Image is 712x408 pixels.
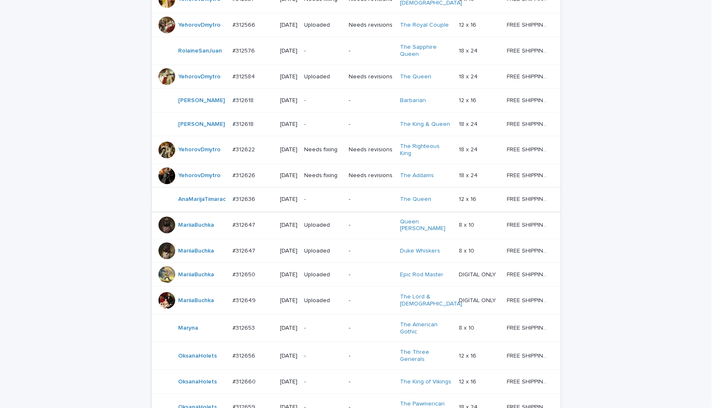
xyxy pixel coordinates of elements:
[233,72,257,80] p: #312584
[400,378,451,385] a: The King of Vikings
[304,248,342,255] p: Uploaded
[280,248,298,255] p: [DATE]
[179,146,221,153] a: YehorovDmytro
[304,73,342,80] p: Uploaded
[179,73,221,80] a: YehorovDmytro
[152,263,561,287] tr: MariiaBuchka #312650#312650 [DATE]Uploaded-Epic Rod Master DIGITAL ONLYDIGITAL ONLY FREE SHIPPING...
[304,121,342,128] p: -
[349,97,393,104] p: -
[459,145,479,153] p: 18 x 24
[400,73,431,80] a: The Queen
[507,377,548,385] p: FREE SHIPPING - preview in 1-2 business days, after your approval delivery will take 5-10 b.d.
[400,293,462,308] a: The Lord & [DEMOGRAPHIC_DATA]
[233,95,256,104] p: #312618
[349,297,393,304] p: -
[152,37,561,65] tr: RolaineSanJuan #312576#312576 [DATE]--The Sapphire Queen 18 x 2418 x 24 FREE SHIPPING - preview i...
[400,349,452,363] a: The Three Generals
[400,218,452,233] a: Queen [PERSON_NAME]
[280,222,298,229] p: [DATE]
[280,73,298,80] p: [DATE]
[179,248,214,255] a: MariiaBuchka
[152,342,561,370] tr: OksanaHolets #312656#312656 [DATE]--The Three Generals 12 x 1612 x 16 FREE SHIPPING - preview in ...
[507,220,548,229] p: FREE SHIPPING - preview in 1-2 business days, after your approval delivery will take 5-10 b.d.
[280,121,298,128] p: [DATE]
[507,194,548,203] p: FREE SHIPPING - preview in 1-2 business days, after your approval delivery will take 5-10 b.d.
[507,295,548,304] p: FREE SHIPPING - preview in 1-2 business days, after your approval delivery will take 5-10 b.d.
[152,188,561,211] tr: AnaMarijaTimarac #312636#312636 [DATE]--The Queen 12 x 1612 x 16 FREE SHIPPING - preview in 1-2 b...
[280,172,298,179] p: [DATE]
[507,170,548,179] p: FREE SHIPPING - preview in 1-2 business days, after your approval delivery will take 5-10 b.d.
[179,353,217,360] a: OksanaHolets
[349,146,393,153] p: Needs revisions
[152,239,561,263] tr: MariiaBuchka #312647#312647 [DATE]Uploaded-Duke Whiskers 8 x 108 x 10 FREE SHIPPING - preview in ...
[280,48,298,55] p: [DATE]
[459,323,476,332] p: 8 x 10
[349,196,393,203] p: -
[304,353,342,360] p: -
[507,72,548,80] p: FREE SHIPPING - preview in 1-2 business days, after your approval delivery will take 5-10 b.d.
[152,88,561,112] tr: [PERSON_NAME] #312618#312618 [DATE]--Barbarian 12 x 1612 x 16 FREE SHIPPING - preview in 1-2 busi...
[349,378,393,385] p: -
[459,270,498,278] p: DIGITAL ONLY
[233,295,258,304] p: #312649
[304,378,342,385] p: -
[349,172,393,179] p: Needs revisions
[152,65,561,88] tr: YehorovDmytro #312584#312584 [DATE]UploadedNeeds revisionsThe Queen 18 x 2418 x 24 FREE SHIPPING ...
[507,145,548,153] p: FREE SHIPPING - preview in 1-2 business days, after your approval delivery will take 5-10 b.d.
[400,22,449,29] a: The Royal Couple
[304,297,342,304] p: Uploaded
[280,353,298,360] p: [DATE]
[400,143,452,157] a: The Righteous King
[280,325,298,332] p: [DATE]
[507,246,548,255] p: FREE SHIPPING - preview in 1-2 business days, after your approval delivery will take 5-10 b.d.
[459,246,476,255] p: 8 x 10
[280,146,298,153] p: [DATE]
[459,295,498,304] p: DIGITAL ONLY
[507,20,548,29] p: FREE SHIPPING - preview in 1-2 business days, after your approval delivery will take 5-10 b.d.
[400,248,440,255] a: Duke Whiskers
[304,325,342,332] p: -
[507,270,548,278] p: FREE SHIPPING - preview in 1-2 business days, after your approval delivery will take 5-10 b.d.
[152,370,561,393] tr: OksanaHolets #312660#312660 [DATE]--The King of Vikings 12 x 1612 x 16 FREE SHIPPING - preview in...
[507,95,548,104] p: FREE SHIPPING - preview in 1-2 business days, after your approval delivery will take 5-10 b.d.
[179,196,226,203] a: AnaMarijaTimarac
[280,97,298,104] p: [DATE]
[152,314,561,342] tr: Maryna #312653#312653 [DATE]--The American Gothic 8 x 108 x 10 FREE SHIPPING - preview in 1-2 bus...
[400,321,452,335] a: The American Gothic
[233,270,257,278] p: #312650
[233,119,256,128] p: #312618
[507,351,548,360] p: FREE SHIPPING - preview in 1-2 business days, after your approval delivery will take 5-10 b.d.
[304,97,342,104] p: -
[179,172,221,179] a: YehorovDmytro
[179,22,221,29] a: YehorovDmytro
[459,220,476,229] p: 8 x 10
[179,378,217,385] a: OksanaHolets
[179,271,214,278] a: MariiaBuchka
[233,323,257,332] p: #312653
[152,211,561,239] tr: MariiaBuchka #312647#312647 [DATE]Uploaded-Queen [PERSON_NAME] 8 x 108 x 10 FREE SHIPPING - previ...
[459,351,478,360] p: 12 x 16
[280,22,298,29] p: [DATE]
[400,271,443,278] a: Epic Rod Master
[304,222,342,229] p: Uploaded
[459,20,478,29] p: 12 x 16
[400,44,452,58] a: The Sapphire Queen
[349,271,393,278] p: -
[233,20,257,29] p: #312566
[179,97,225,104] a: [PERSON_NAME]
[152,164,561,188] tr: YehorovDmytro #312626#312626 [DATE]Needs fixingNeeds revisionsThe Addams 18 x 2418 x 24 FREE SHIP...
[349,325,393,332] p: -
[233,145,257,153] p: #312622
[459,170,479,179] p: 18 x 24
[459,119,479,128] p: 18 x 24
[304,48,342,55] p: -
[152,287,561,315] tr: MariiaBuchka #312649#312649 [DATE]Uploaded-The Lord & [DEMOGRAPHIC_DATA] DIGITAL ONLYDIGITAL ONLY...
[233,170,257,179] p: #312626
[459,194,478,203] p: 12 x 16
[349,48,393,55] p: -
[400,121,450,128] a: The King & Queen
[179,222,214,229] a: MariiaBuchka
[152,112,561,136] tr: [PERSON_NAME] #312618#312618 [DATE]--The King & Queen 18 x 2418 x 24 FREE SHIPPING - preview in 1...
[459,72,479,80] p: 18 x 24
[349,248,393,255] p: -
